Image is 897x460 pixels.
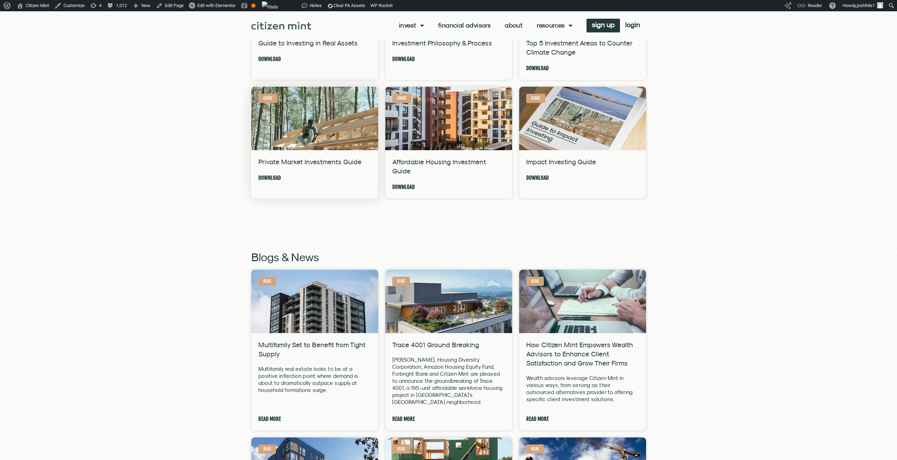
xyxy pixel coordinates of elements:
[251,4,256,8] div: OK
[392,158,486,175] a: Affordable Housing Investment Guide
[526,277,544,286] div: Blog
[392,415,415,423] a: Read more about Trace 4001 Ground Breaking
[392,94,412,103] div: Guide
[526,341,633,367] a: How Citizen Mint Empowers Wealth Advisors to Enhance Client Satisfaction and Grow Their Firms​
[625,22,640,27] span: login
[537,22,572,29] a: Resources
[392,55,415,63] a: Read more about Investment Philosophy & Process
[392,277,410,286] div: Blog
[258,277,276,286] div: Blog
[526,415,549,423] a: Read more about How Citizen Mint Empowers Wealth Advisors to Enhance Client Satisfaction and Grow...
[392,444,410,454] div: Blog
[526,94,546,103] div: Guide
[384,75,512,161] img: Affordable housing
[258,415,281,423] a: Read more about Multifamily Set to Benefit from Tight Supply
[251,22,312,30] img: Citizen Mint
[392,183,415,191] a: Read more about Affordable Housing Investment Guide
[526,444,544,454] div: Blog
[251,270,378,333] a: building, architecture, exterior, apartments, apartment building, modern architecture, building e...
[392,356,505,406] p: [PERSON_NAME], Housing Diversity Corporation, Amazon Housing Equity Fund, Forbright Bank and Citi...
[526,39,632,56] a: Top 5 Investment Areas to Counter Climate Change
[262,1,278,13] img: Views over 48 hours. Click for more Jetpack Stats.
[526,173,549,182] a: Read more about Impact Investing Guide
[258,94,278,103] div: Guide
[258,173,281,182] a: Read more about Private Market Investments Guide
[518,258,646,344] img: Source - Scott Graham - Unsplash
[258,366,371,394] p: Multifamily real estate looks to be at a positive inflection point where demand is about to drama...
[620,19,645,32] a: login
[258,55,281,63] a: Read more about Guide to Investing in Real Assets
[586,19,620,32] a: sign up
[392,39,492,47] a: Investment Philosophy & Process
[258,158,362,166] a: Private Market Investments Guide
[592,22,615,27] span: sign up
[392,341,479,349] a: Trace 4001 Ground Breaking
[857,3,875,8] span: joshhile1
[258,341,365,358] a: Multifamily Set to Benefit from Tight Supply
[519,270,646,333] a: Source - Scott Graham - Unsplash
[438,22,491,29] a: Financial Advisors
[251,251,646,263] h2: Blogs & News
[250,255,379,348] img: building, architecture, exterior, apartments, apartment building, modern architecture, building e...
[399,22,572,29] nav: Menu
[399,22,424,29] a: Invest
[385,87,512,150] a: Affordable housing
[526,64,549,73] a: Read more about Top 5 Investment Areas to Counter Climate Change
[526,375,639,403] p: Wealth advisors leverage Citizen Mint in various ways, from serving as their outsourced alternati...
[505,22,523,29] a: About
[258,39,358,47] a: Guide to Investing in Real Assets
[526,158,596,166] a: Impact Investing Guide
[197,3,235,8] span: Edit with Elementor
[258,444,276,454] div: Blog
